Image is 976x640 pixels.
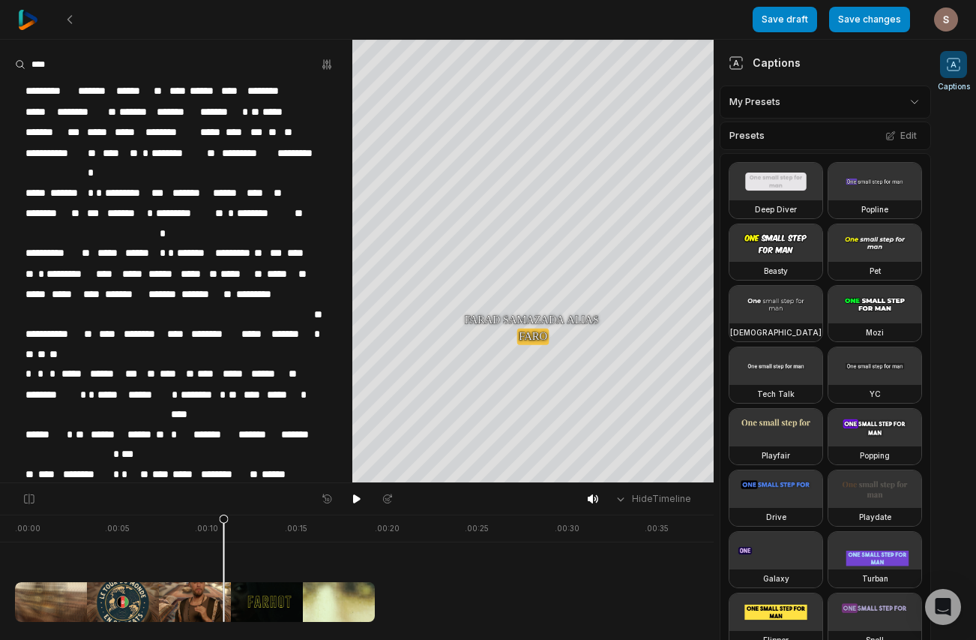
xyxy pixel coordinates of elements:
[762,449,790,461] h3: Playfair
[609,488,696,510] button: HideTimeline
[720,122,931,150] div: Presets
[829,7,910,32] button: Save changes
[938,81,970,92] span: Captions
[730,326,822,338] h3: [DEMOGRAPHIC_DATA]
[18,10,38,30] img: reap
[763,572,789,584] h3: Galaxy
[859,511,891,523] h3: Playdate
[757,388,795,400] h3: Tech Talk
[870,388,881,400] h3: YC
[938,51,970,92] button: Captions
[861,203,888,215] h3: Popline
[755,203,797,215] h3: Deep Diver
[720,86,931,119] div: My Presets
[925,589,961,625] div: Open Intercom Messenger
[753,7,817,32] button: Save draft
[881,126,921,146] button: Edit
[766,511,786,523] h3: Drive
[860,449,890,461] h3: Popping
[866,326,884,338] h3: Mozi
[862,572,888,584] h3: Turban
[870,265,881,277] h3: Pet
[729,55,801,71] div: Captions
[764,265,788,277] h3: Beasty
